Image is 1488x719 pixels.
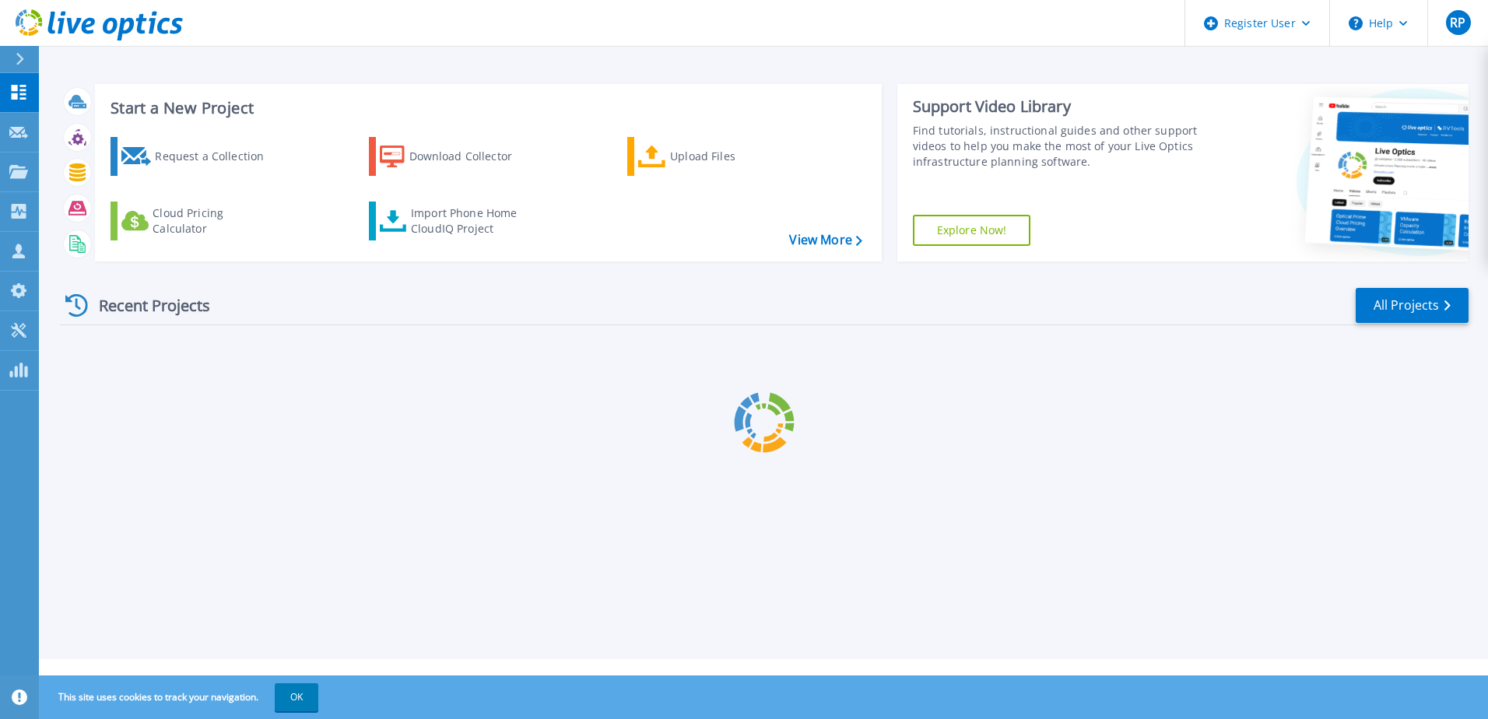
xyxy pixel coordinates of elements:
button: OK [275,683,318,711]
a: Cloud Pricing Calculator [111,202,284,240]
a: View More [789,233,862,247]
a: Upload Files [627,137,801,176]
div: Recent Projects [60,286,231,324]
div: Request a Collection [155,141,279,172]
div: Download Collector [409,141,534,172]
h3: Start a New Project [111,100,862,117]
span: RP [1450,16,1465,29]
div: Cloud Pricing Calculator [153,205,277,237]
a: Download Collector [369,137,542,176]
div: Find tutorials, instructional guides and other support videos to help you make the most of your L... [913,123,1204,170]
a: All Projects [1356,288,1469,323]
div: Support Video Library [913,96,1204,117]
a: Explore Now! [913,215,1031,246]
span: This site uses cookies to track your navigation. [43,683,318,711]
div: Import Phone Home CloudIQ Project [411,205,532,237]
a: Request a Collection [111,137,284,176]
div: Upload Files [670,141,795,172]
